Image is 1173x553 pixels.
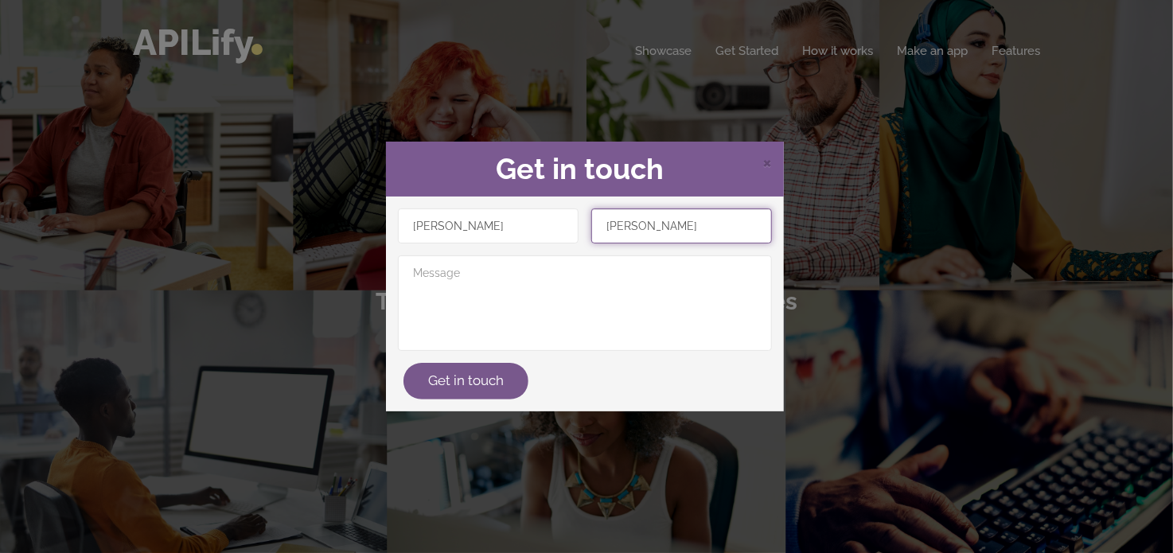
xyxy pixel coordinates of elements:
input: Email [591,208,772,243]
button: Get in touch [403,363,528,399]
input: Name [398,208,579,243]
span: Close [762,152,772,172]
span: × [762,150,772,173]
h2: Get in touch [398,154,772,185]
